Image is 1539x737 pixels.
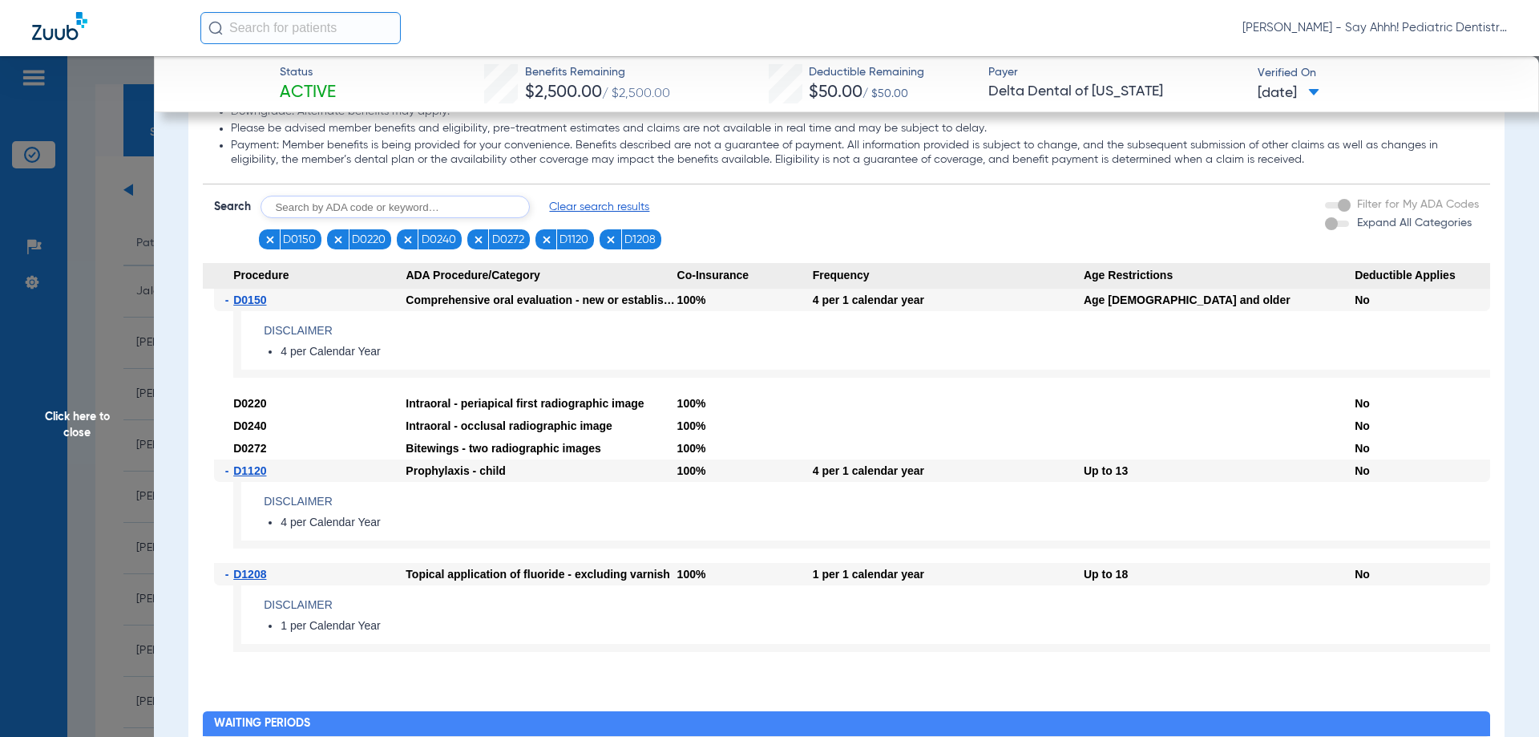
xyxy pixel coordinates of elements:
span: Procedure [203,263,406,289]
img: x.svg [333,234,344,245]
label: Filter for My ADA Codes [1354,196,1479,213]
div: Prophylaxis - child [406,460,677,482]
div: 4 per 1 calendar year [813,460,1084,482]
div: No [1355,460,1490,482]
div: No [1355,289,1490,311]
li: 4 per Calendar Year [281,516,1490,530]
div: Topical application of fluoride - excluding varnish [406,563,677,585]
img: x.svg [402,234,414,245]
div: Comprehensive oral evaluation - new or established patient [406,289,677,311]
span: Active [280,82,336,104]
span: - [225,460,234,482]
input: Search for patients [200,12,401,44]
div: 100% [677,563,813,585]
li: Payment: Member benefits is being provided for your convenience. Benefits described are not a gua... [231,139,1480,167]
div: 100% [677,415,813,437]
span: Deductible Remaining [809,64,924,81]
span: ADA Procedure/Category [406,263,677,289]
div: Up to 13 [1084,460,1355,482]
div: 100% [677,289,813,311]
span: Status [280,64,336,81]
span: D1208 [624,232,656,248]
span: Expand All Categories [1357,217,1472,229]
span: Clear search results [549,199,649,215]
h2: Waiting Periods [203,711,1491,737]
img: x.svg [605,234,616,245]
img: Search Icon [208,21,223,35]
span: Benefits Remaining [525,64,670,81]
li: 4 per Calendar Year [281,345,1490,359]
span: Deductible Applies [1355,263,1490,289]
span: Search [214,199,251,215]
iframe: Chat Widget [1459,660,1539,737]
img: x.svg [265,234,276,245]
div: 100% [677,392,813,415]
span: Verified On [1258,65,1513,82]
span: D1208 [233,568,266,581]
div: No [1355,392,1490,415]
input: Search by ADA code or keyword… [261,196,530,218]
span: Co-Insurance [677,263,813,289]
span: D0272 [492,232,524,248]
div: Intraoral - periapical first radiographic image [406,392,677,415]
span: - [225,563,234,585]
li: Please be advised member benefits and eligibility, pre-treatment estimates and claims are not ava... [231,122,1480,136]
div: Intraoral - occlusal radiographic image [406,415,677,437]
div: No [1355,563,1490,585]
span: $50.00 [809,84,862,101]
div: 4 per 1 calendar year [813,289,1084,311]
span: / $2,500.00 [602,87,670,100]
span: [DATE] [1258,83,1319,103]
span: D0240 [422,232,456,248]
h4: Disclaimer [264,322,1490,339]
h4: Disclaimer [264,597,1490,613]
div: Age [DEMOGRAPHIC_DATA] and older [1084,289,1355,311]
span: D1120 [233,464,266,477]
span: D0150 [233,294,266,306]
div: No [1355,415,1490,437]
span: - [225,289,234,311]
span: / $50.00 [862,88,908,99]
div: No [1355,437,1490,460]
span: $2,500.00 [525,84,602,101]
h4: Disclaimer [264,493,1490,510]
span: Payer [988,64,1244,81]
span: Frequency [813,263,1084,289]
span: Delta Dental of [US_STATE] [988,82,1244,102]
span: D0150 [283,232,316,248]
span: [PERSON_NAME] - Say Ahhh! Pediatric Dentistry [1242,20,1507,36]
div: Bitewings - two radiographic images [406,437,677,460]
img: x.svg [541,234,552,245]
li: 1 per Calendar Year [281,619,1490,634]
div: Up to 18 [1084,563,1355,585]
span: D1120 [559,232,588,248]
span: D0240 [233,419,266,432]
span: D0220 [233,397,266,410]
span: D0220 [352,232,386,248]
div: 100% [677,460,813,482]
img: x.svg [473,234,484,245]
li: Downgrade: Alternate benefits may apply. [231,105,1480,119]
span: D0272 [233,442,266,455]
img: Zuub Logo [32,12,87,40]
div: 1 per 1 calendar year [813,563,1084,585]
div: 100% [677,437,813,460]
span: Age Restrictions [1084,263,1355,289]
